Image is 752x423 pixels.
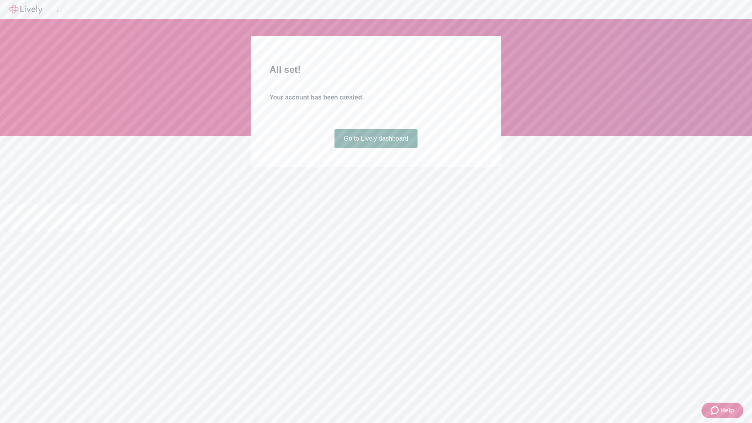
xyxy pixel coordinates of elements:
[720,406,734,415] span: Help
[269,93,483,102] h4: Your account has been created.
[334,129,418,148] a: Go to Lively dashboard
[711,406,720,415] svg: Zendesk support icon
[701,403,743,418] button: Zendesk support iconHelp
[269,63,483,77] h2: All set!
[52,10,58,12] button: Log out
[9,5,42,14] img: Lively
